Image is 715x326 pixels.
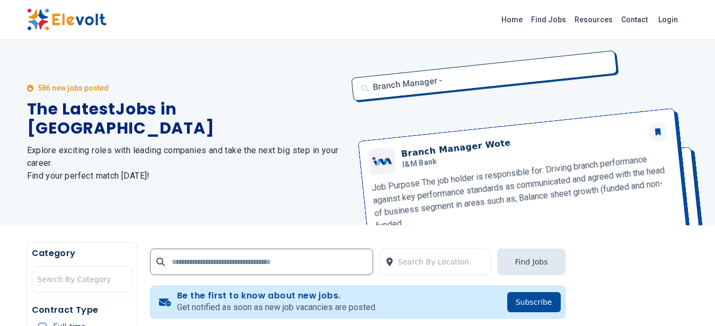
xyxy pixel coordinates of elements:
h1: The Latest Jobs in [GEOGRAPHIC_DATA] [27,100,345,138]
iframe: Chat Widget [662,275,715,326]
p: 586 new jobs posted [38,83,109,93]
h5: Contract Type [32,304,133,316]
button: Find Jobs [497,249,565,275]
a: Home [497,11,527,28]
h5: Category [32,247,133,260]
a: Contact [617,11,652,28]
button: Subscribe [507,292,561,312]
p: Get notified as soon as new job vacancies are posted. [177,301,377,314]
a: Find Jobs [527,11,570,28]
a: Login [652,9,684,30]
img: Elevolt [27,8,107,31]
h4: Be the first to know about new jobs. [177,290,377,301]
a: Resources [570,11,617,28]
h2: Explore exciting roles with leading companies and take the next big step in your career. Find you... [27,144,345,182]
